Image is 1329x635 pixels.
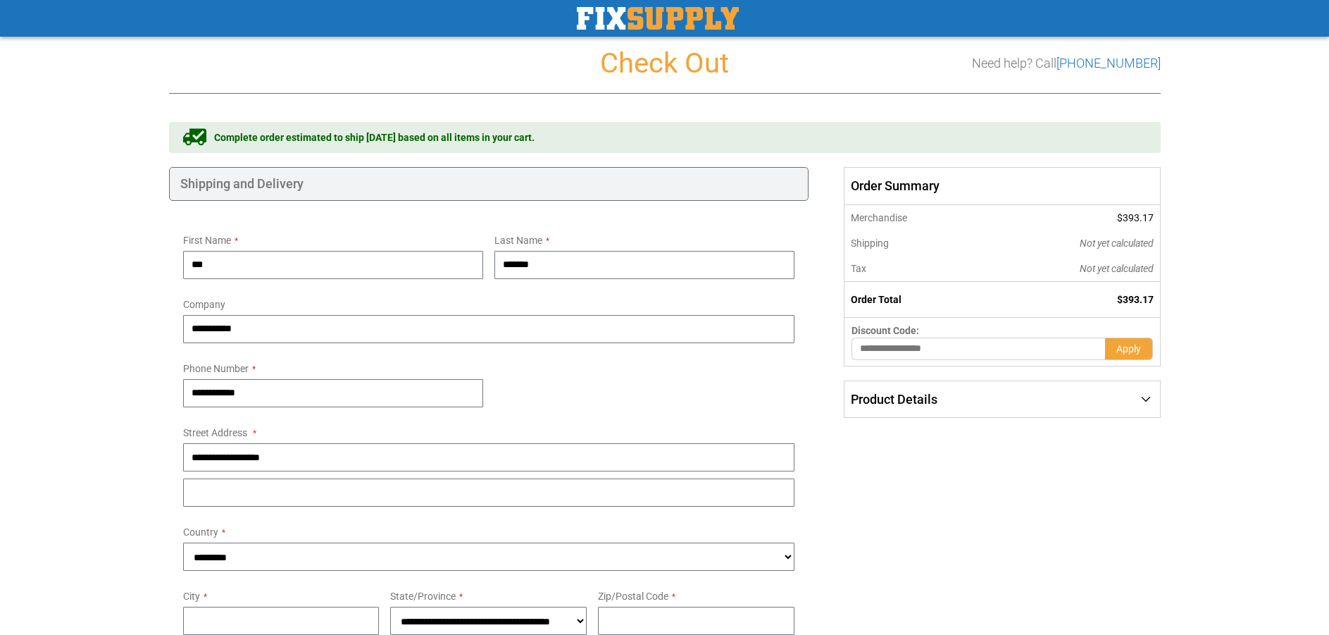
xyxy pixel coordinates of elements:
span: Last Name [494,235,542,246]
a: [PHONE_NUMBER] [1056,56,1161,70]
span: $393.17 [1117,212,1154,223]
th: Tax [844,256,985,282]
span: Product Details [851,392,937,407]
strong: Order Total [851,294,901,305]
span: Zip/Postal Code [598,591,668,602]
div: Shipping and Delivery [169,167,809,201]
span: Country [183,526,218,538]
a: store logo [577,7,739,30]
span: Not yet calculated [1080,263,1154,274]
span: Company [183,299,225,310]
h3: Need help? Call [972,56,1161,70]
img: Fix Industrial Supply [577,7,739,30]
span: State/Province [390,591,456,602]
span: $393.17 [1117,294,1154,305]
button: Apply [1105,338,1153,360]
span: Phone Number [183,363,249,374]
span: Order Summary [844,167,1160,205]
span: Street Address [183,427,247,438]
span: City [183,591,200,602]
span: Apply [1116,343,1141,355]
span: Not yet calculated [1080,238,1154,249]
span: Complete order estimated to ship [DATE] based on all items in your cart. [214,130,535,144]
th: Merchandise [844,205,985,230]
h1: Check Out [169,48,1161,79]
span: First Name [183,235,231,246]
span: Shipping [851,238,889,249]
span: Discount Code: [851,325,919,336]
